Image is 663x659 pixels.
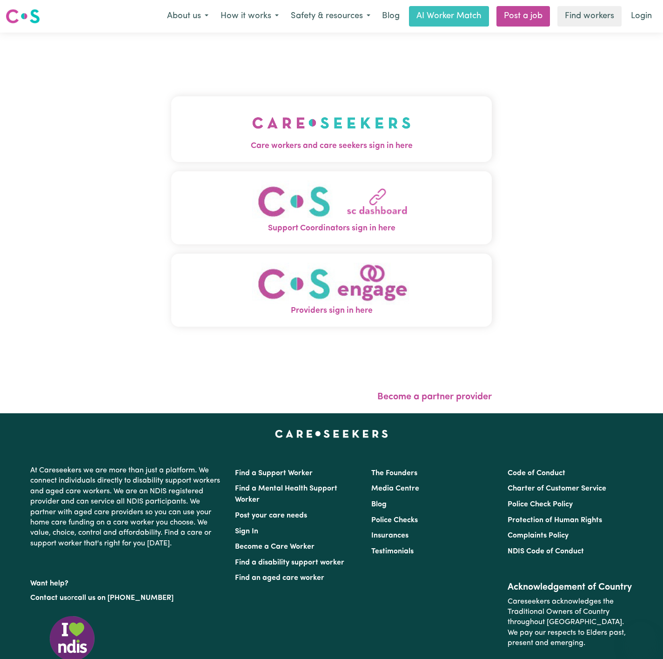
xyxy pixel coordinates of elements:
[235,470,313,477] a: Find a Support Worker
[371,517,418,524] a: Police Checks
[285,7,376,26] button: Safety & resources
[371,485,419,492] a: Media Centre
[508,548,584,555] a: NDIS Code of Conduct
[377,392,492,402] a: Become a partner provider
[171,222,492,235] span: Support Coordinators sign in here
[508,532,569,539] a: Complaints Policy
[171,253,492,326] button: Providers sign in here
[508,470,565,477] a: Code of Conduct
[30,462,224,552] p: At Careseekers we are more than just a platform. We connect individuals directly to disability su...
[235,543,315,551] a: Become a Care Worker
[508,593,633,652] p: Careseekers acknowledges the Traditional Owners of Country throughout [GEOGRAPHIC_DATA]. We pay o...
[171,140,492,152] span: Care workers and care seekers sign in here
[577,599,596,618] iframe: Close message
[171,305,492,317] span: Providers sign in here
[235,528,258,535] a: Sign In
[376,6,405,27] a: Blog
[275,430,388,437] a: Careseekers home page
[6,6,40,27] a: Careseekers logo
[235,485,337,504] a: Find a Mental Health Support Worker
[30,594,67,602] a: Contact us
[496,6,550,27] a: Post a job
[235,512,307,519] a: Post your care needs
[557,6,622,27] a: Find workers
[508,582,633,593] h2: Acknowledgement of Country
[161,7,214,26] button: About us
[371,470,417,477] a: The Founders
[508,517,602,524] a: Protection of Human Rights
[626,622,656,652] iframe: Button to launch messaging window
[30,575,224,589] p: Want help?
[30,589,224,607] p: or
[214,7,285,26] button: How it works
[625,6,657,27] a: Login
[235,559,344,566] a: Find a disability support worker
[74,594,174,602] a: call us on [PHONE_NUMBER]
[235,574,324,582] a: Find an aged care worker
[171,96,492,161] button: Care workers and care seekers sign in here
[508,501,573,508] a: Police Check Policy
[409,6,489,27] a: AI Worker Match
[371,548,414,555] a: Testimonials
[171,171,492,244] button: Support Coordinators sign in here
[371,532,409,539] a: Insurances
[6,8,40,25] img: Careseekers logo
[371,501,387,508] a: Blog
[508,485,606,492] a: Charter of Customer Service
